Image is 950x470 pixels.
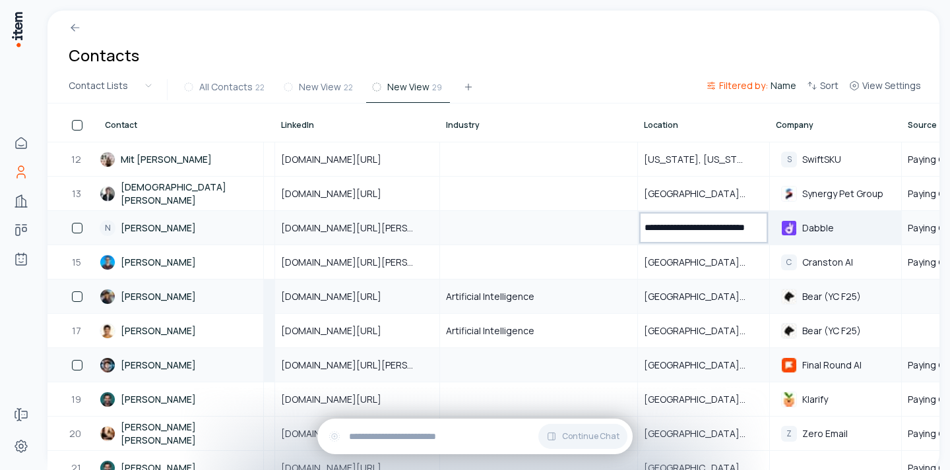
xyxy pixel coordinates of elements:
[69,427,82,440] span: 20
[781,426,797,442] div: Z
[100,323,115,339] img: Siddhant Paliwal
[387,80,429,94] span: New View
[771,215,901,241] div: DabbleDabble
[644,187,763,200] span: [GEOGRAPHIC_DATA], [US_STATE], [GEOGRAPHIC_DATA]
[8,246,34,272] a: Agents
[8,401,34,428] a: Forms
[781,186,797,202] img: Synergy Pet Group
[72,187,82,200] span: 13
[281,359,433,372] span: [DOMAIN_NAME][URL][PERSON_NAME]
[100,186,115,202] img: Christian Bach
[701,78,802,102] button: Filtered by:Name
[771,181,901,207] div: Synergy Pet GroupSynergy Pet Group
[802,256,853,268] span: Cranston AI
[281,153,397,166] span: [DOMAIN_NAME][URL]
[100,417,263,450] a: [PERSON_NAME] [PERSON_NAME]
[366,79,450,103] button: New View29
[100,357,115,373] img: Minghao Guan
[802,325,861,337] span: Bear (YC F25)
[644,324,763,338] span: [GEOGRAPHIC_DATA], [US_STATE], [GEOGRAPHIC_DATA]
[802,222,834,234] span: Dabble
[71,393,82,406] span: 19
[802,154,841,165] span: SwiftSKU
[802,428,848,440] span: Zero Email
[644,153,763,166] span: [US_STATE], [US_STATE], [GEOGRAPHIC_DATA]
[771,79,796,92] span: Name
[100,392,115,407] img: Moody Abdul
[281,427,433,440] span: [DOMAIN_NAME][URL][PERSON_NAME]
[105,120,137,131] span: Contact
[11,11,24,48] img: Item Brain Logo
[299,80,341,94] span: New View
[802,78,844,102] button: Sort
[781,254,797,270] div: C
[781,220,797,236] img: Dabble
[281,324,397,338] span: [DOMAIN_NAME][URL]
[281,221,433,235] span: [DOMAIN_NAME][URL][PERSON_NAME]
[8,217,34,243] a: deals
[781,323,797,339] img: Bear (YC F25)
[802,188,883,200] span: Synergy Pet Group
[255,81,265,93] span: 22
[771,283,901,310] div: Bear (YC F25)Bear (YC F25)
[776,120,813,131] span: Company
[100,177,263,210] a: [DEMOGRAPHIC_DATA][PERSON_NAME]
[100,280,263,312] a: [PERSON_NAME]
[802,291,861,303] span: Bear (YC F25)
[317,419,633,454] div: Continue Chat
[100,143,263,175] a: Mit [PERSON_NAME]
[771,386,901,413] div: KlarifyKlarify
[771,318,901,344] div: Bear (YC F25)Bear (YC F25)
[278,79,361,103] button: New View22
[100,289,115,305] img: Janak Sunil
[100,246,263,278] a: [PERSON_NAME]
[802,359,862,371] span: Final Round AI
[538,424,627,449] button: Continue Chat
[100,349,263,381] a: [PERSON_NAME]
[644,120,678,131] span: Location
[446,324,534,338] span: Artificial Intelligence
[69,45,139,66] h1: Contacts
[862,79,921,92] span: View Settings
[781,392,797,407] img: Klarify
[908,120,937,131] span: Source
[72,256,82,269] span: 15
[100,383,263,415] a: [PERSON_NAME]
[100,220,115,236] div: N
[71,153,82,166] span: 12
[281,120,314,131] span: LinkedIn
[781,289,797,305] img: Bear (YC F25)
[281,187,397,200] span: [DOMAIN_NAME][URL]
[100,254,115,270] img: Max Minsker
[281,290,397,303] span: [DOMAIN_NAME][URL]
[8,130,34,156] a: Home
[771,249,901,276] div: CCranston AI
[100,426,115,442] img: Nizar Abi Zaher
[100,152,115,167] img: Mit Patel
[802,394,828,405] span: Klarify
[344,81,353,93] span: 22
[100,212,263,244] a: N[PERSON_NAME]
[771,146,901,173] div: SSwiftSKU
[781,152,797,167] div: S
[432,81,442,93] span: 29
[178,79,272,103] button: All Contacts22
[644,256,763,269] span: [GEOGRAPHIC_DATA], [US_STATE], [GEOGRAPHIC_DATA]
[281,256,433,269] span: [DOMAIN_NAME][URL][PERSON_NAME]
[446,290,534,303] span: Artificial Intelligence
[100,314,263,347] a: [PERSON_NAME]
[72,324,82,338] span: 17
[281,393,397,406] span: [DOMAIN_NAME][URL]
[771,352,901,378] div: Final Round AIFinal Round AI
[644,359,763,372] span: [GEOGRAPHIC_DATA], [US_STATE], [GEOGRAPHIC_DATA]
[820,79,839,92] span: Sort
[644,427,763,440] span: [GEOGRAPHIC_DATA], [US_STATE], [GEOGRAPHIC_DATA]
[644,290,763,303] span: [GEOGRAPHIC_DATA], [US_STATE], [GEOGRAPHIC_DATA]
[8,433,34,459] a: Settings
[771,421,901,447] div: ZZero Email
[8,188,34,214] a: Companies
[719,79,768,92] span: Filtered by:
[844,78,926,102] button: View Settings
[562,431,619,442] span: Continue Chat
[644,393,763,406] span: [GEOGRAPHIC_DATA], [GEOGRAPHIC_DATA], [GEOGRAPHIC_DATA]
